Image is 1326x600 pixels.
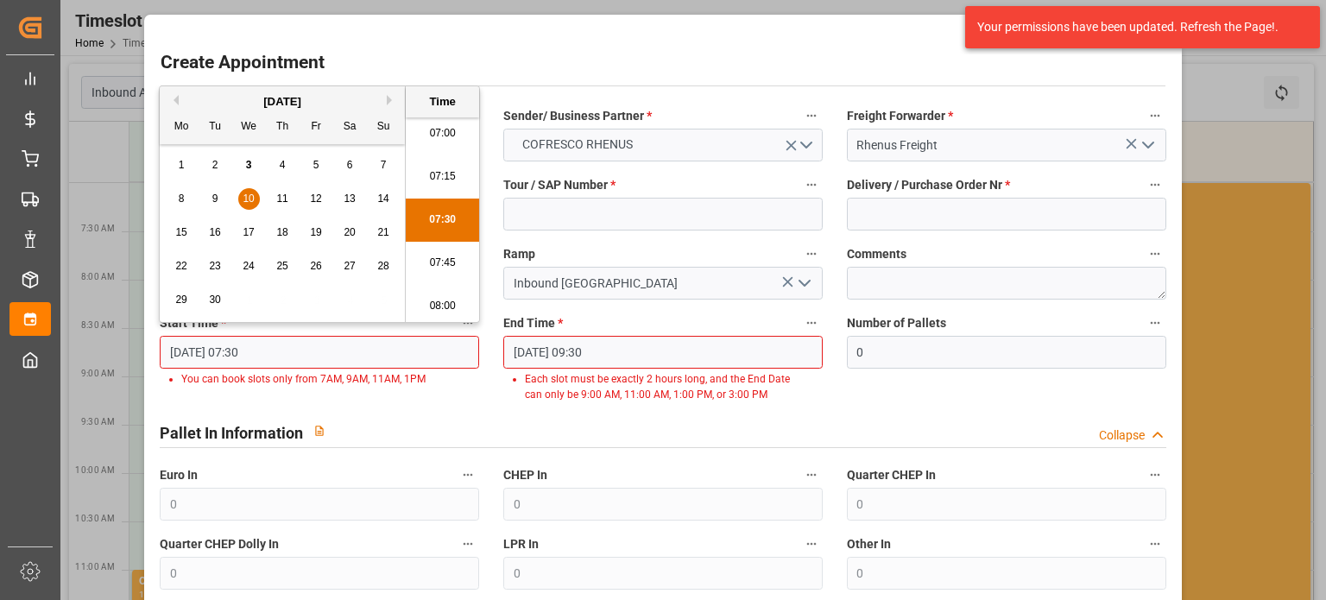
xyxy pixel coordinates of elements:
span: Number of Pallets [847,314,946,332]
span: Ramp [503,245,535,263]
div: Tu [205,117,226,138]
li: You can book slots only from 7AM, 9AM, 11AM, 1PM [181,371,464,387]
button: Other In [1144,533,1166,555]
div: Choose Tuesday, September 9th, 2025 [205,188,226,210]
span: LPR In [503,535,539,553]
div: Mo [171,117,193,138]
div: [DATE] [160,93,405,111]
span: Delivery / Purchase Order Nr [847,176,1010,194]
div: Choose Monday, September 1st, 2025 [171,155,193,176]
div: Choose Saturday, September 27th, 2025 [339,256,361,277]
span: 9 [212,193,218,205]
span: 12 [310,193,321,205]
input: Type to search/select [503,267,823,300]
div: Choose Saturday, September 20th, 2025 [339,222,361,243]
span: End Time [503,314,563,332]
button: open menu [503,129,823,161]
div: We [238,117,260,138]
li: 07:45 [406,242,479,285]
div: Choose Friday, September 26th, 2025 [306,256,327,277]
li: 07:15 [406,155,479,199]
span: 20 [344,226,355,238]
div: Choose Tuesday, September 30th, 2025 [205,289,226,311]
span: Euro In [160,466,198,484]
div: Su [373,117,395,138]
button: Previous Month [168,95,179,105]
span: 8 [179,193,185,205]
div: Choose Tuesday, September 16th, 2025 [205,222,226,243]
button: Tour / SAP Number * [800,174,823,196]
span: 7 [381,159,387,171]
span: CHEP In [503,466,547,484]
span: 27 [344,260,355,272]
div: Choose Wednesday, September 10th, 2025 [238,188,260,210]
input: DD-MM-YYYY HH:MM [160,336,479,369]
div: Choose Monday, September 22nd, 2025 [171,256,193,277]
span: 10 [243,193,254,205]
div: Choose Friday, September 19th, 2025 [306,222,327,243]
button: CHEP In [800,464,823,486]
div: Time [410,93,475,111]
div: Choose Thursday, September 11th, 2025 [272,188,294,210]
span: Tour / SAP Number [503,176,616,194]
div: Choose Wednesday, September 17th, 2025 [238,222,260,243]
span: COFRESCO RHENUS [514,136,641,154]
span: 13 [344,193,355,205]
h2: Pallet In Information [160,421,303,445]
span: 11 [276,193,287,205]
div: Th [272,117,294,138]
span: Quarter CHEP In [847,466,936,484]
span: 3 [246,159,252,171]
span: 28 [377,260,388,272]
span: 29 [175,294,186,306]
div: Choose Monday, September 15th, 2025 [171,222,193,243]
div: Choose Wednesday, September 24th, 2025 [238,256,260,277]
button: Euro In [457,464,479,486]
button: Comments [1144,243,1166,265]
div: Choose Thursday, September 18th, 2025 [272,222,294,243]
button: Quarter CHEP Dolly In [457,533,479,555]
span: 2 [212,159,218,171]
span: 18 [276,226,287,238]
h2: Create Appointment [161,49,325,77]
span: 17 [243,226,254,238]
input: Select Freight Forwarder [847,129,1166,161]
div: Choose Saturday, September 13th, 2025 [339,188,361,210]
div: Choose Monday, September 8th, 2025 [171,188,193,210]
div: Choose Tuesday, September 23rd, 2025 [205,256,226,277]
button: Quarter CHEP In [1144,464,1166,486]
span: Other In [847,535,891,553]
div: Choose Saturday, September 6th, 2025 [339,155,361,176]
button: Freight Forwarder * [1144,104,1166,127]
div: Choose Friday, September 5th, 2025 [306,155,327,176]
span: Quarter CHEP Dolly In [160,535,279,553]
button: View description [303,414,336,447]
button: open menu [1133,132,1159,159]
div: Choose Sunday, September 28th, 2025 [373,256,395,277]
span: 14 [377,193,388,205]
li: 07:00 [406,112,479,155]
div: Choose Monday, September 29th, 2025 [171,289,193,311]
span: 5 [313,159,319,171]
div: Choose Thursday, September 25th, 2025 [272,256,294,277]
div: Choose Sunday, September 21st, 2025 [373,222,395,243]
span: 15 [175,226,186,238]
div: Your permissions have been updated. Refresh the Page!. [977,18,1295,36]
button: LPR In [800,533,823,555]
div: month 2025-09 [165,148,401,317]
button: Sender/ Business Partner * [800,104,823,127]
span: 21 [377,226,388,238]
div: Sa [339,117,361,138]
input: DD-MM-YYYY HH:MM [503,336,823,369]
span: 23 [209,260,220,272]
div: Choose Sunday, September 7th, 2025 [373,155,395,176]
span: 16 [209,226,220,238]
button: open menu [790,270,816,297]
li: 07:30 [406,199,479,242]
span: Comments [847,245,906,263]
li: 08:00 [406,285,479,328]
span: 25 [276,260,287,272]
span: 6 [347,159,353,171]
div: Choose Wednesday, September 3rd, 2025 [238,155,260,176]
div: Choose Friday, September 12th, 2025 [306,188,327,210]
